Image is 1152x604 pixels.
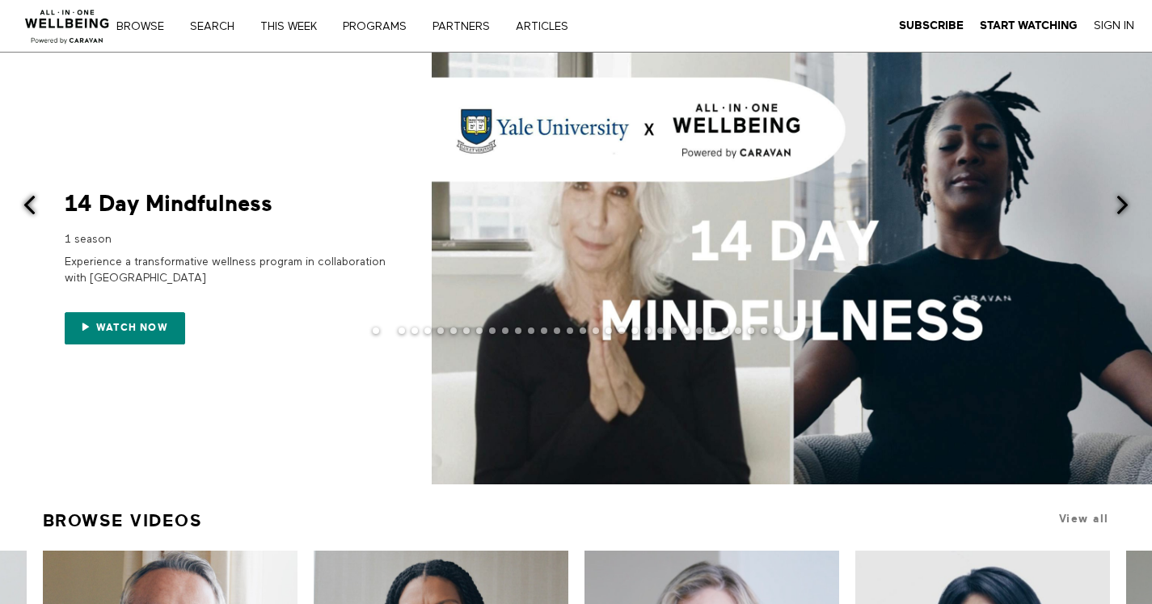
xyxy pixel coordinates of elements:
[510,21,585,32] a: ARTICLES
[980,19,1078,32] strong: Start Watching
[337,21,424,32] a: PROGRAMS
[111,21,181,32] a: Browse
[43,504,203,538] a: Browse Videos
[899,19,964,32] strong: Subscribe
[255,21,334,32] a: THIS WEEK
[899,19,964,33] a: Subscribe
[1059,513,1109,525] a: View all
[128,18,601,34] nav: Primary
[1094,19,1134,33] a: Sign In
[184,21,251,32] a: Search
[980,19,1078,33] a: Start Watching
[427,21,507,32] a: PARTNERS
